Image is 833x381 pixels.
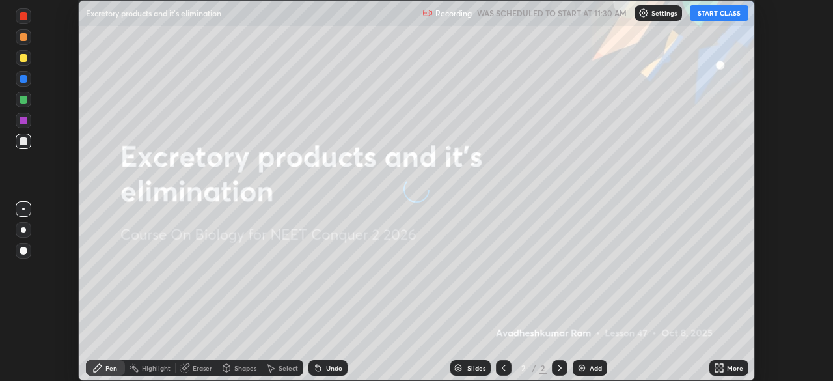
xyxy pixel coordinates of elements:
img: add-slide-button [577,363,587,373]
div: Select [279,365,298,371]
img: class-settings-icons [638,8,649,18]
img: recording.375f2c34.svg [422,8,433,18]
div: 2 [539,362,547,374]
div: Eraser [193,365,212,371]
div: Pen [105,365,117,371]
div: Highlight [142,365,171,371]
p: Recording [435,8,472,18]
div: Shapes [234,365,256,371]
div: / [532,364,536,372]
div: 2 [517,364,530,372]
div: Undo [326,365,342,371]
button: START CLASS [690,5,748,21]
p: Settings [651,10,677,16]
div: More [727,365,743,371]
div: Add [590,365,602,371]
h5: WAS SCHEDULED TO START AT 11:30 AM [477,7,627,19]
p: Excretory products and it's elimination [86,8,221,18]
div: Slides [467,365,485,371]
